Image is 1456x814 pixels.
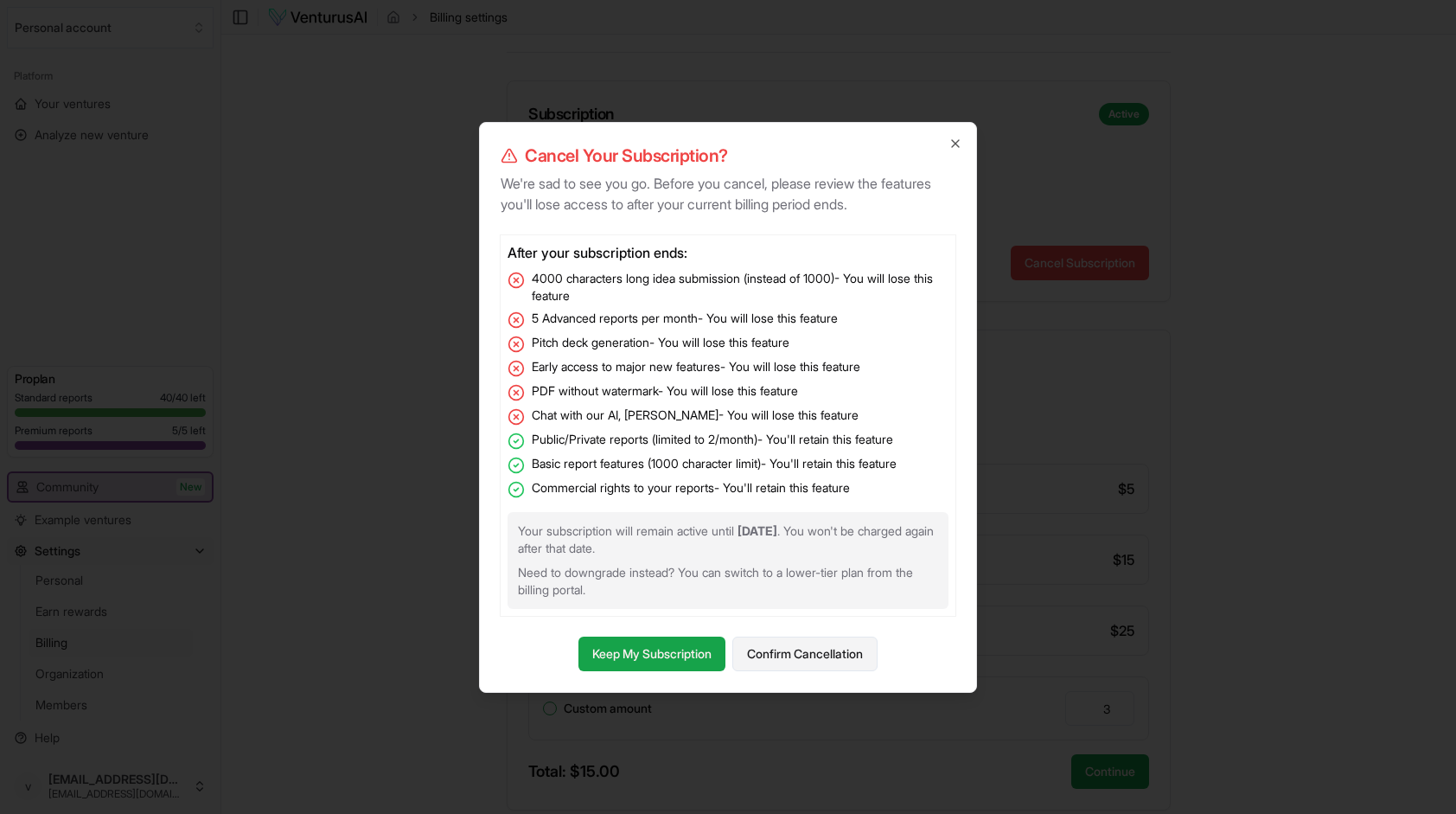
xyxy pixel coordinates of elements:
span: 5 Advanced reports per month - You will lose this feature [532,310,838,327]
h3: After your subscription ends: [508,242,948,263]
p: Need to downgrade instead? You can switch to a lower-tier plan from the billing portal. [518,564,938,599]
span: Chat with our AI, [PERSON_NAME] - You will lose this feature [532,407,859,424]
span: Basic report features (1000 character limit) - You'll retain this feature [532,455,897,472]
strong: [DATE] [738,523,777,538]
button: Keep My Subscription [578,637,725,671]
span: PDF without watermark - You will lose this feature [532,382,798,400]
p: Your subscription will remain active until . You won't be charged again after that date. [518,522,938,557]
button: Confirm Cancellation [732,637,878,671]
p: We're sad to see you go. Before you cancel, please review the features you'll lose access to afte... [501,173,955,215]
span: Cancel Your Subscription? [525,144,728,168]
span: Pitch deck generation - You will lose this feature [532,334,789,351]
span: Commercial rights to your reports - You'll retain this feature [532,479,850,497]
span: Early access to major new features - You will lose this feature [532,358,860,375]
span: 4000 characters long idea submission (instead of 1000) - You will lose this feature [532,270,948,304]
span: Public/Private reports (limited to 2/month) - You'll retain this feature [532,431,893,448]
